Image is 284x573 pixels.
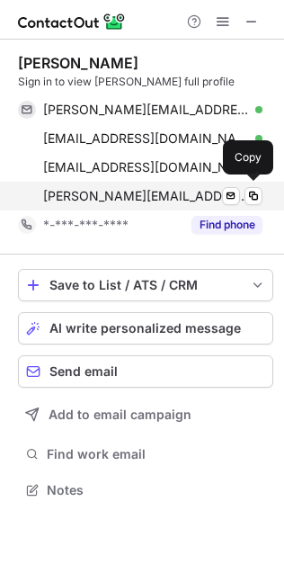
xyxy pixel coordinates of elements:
[18,398,273,431] button: Add to email campaign
[47,446,266,462] span: Find work email
[49,321,241,336] span: AI write personalized message
[18,11,126,32] img: ContactOut v5.3.10
[18,355,273,388] button: Send email
[18,442,273,467] button: Find work email
[47,482,266,498] span: Notes
[18,54,138,72] div: [PERSON_NAME]
[18,74,273,90] div: Sign in to view [PERSON_NAME] full profile
[43,102,249,118] span: [PERSON_NAME][EMAIL_ADDRESS][DOMAIN_NAME]
[191,216,262,234] button: Reveal Button
[49,278,242,292] div: Save to List / ATS / CRM
[43,130,249,147] span: [EMAIL_ADDRESS][DOMAIN_NAME]
[49,364,118,379] span: Send email
[49,407,191,422] span: Add to email campaign
[18,312,273,345] button: AI write personalized message
[18,269,273,301] button: save-profile-one-click
[18,478,273,503] button: Notes
[43,159,249,175] span: [EMAIL_ADDRESS][DOMAIN_NAME]
[43,188,249,204] span: [PERSON_NAME][EMAIL_ADDRESS][DOMAIN_NAME]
